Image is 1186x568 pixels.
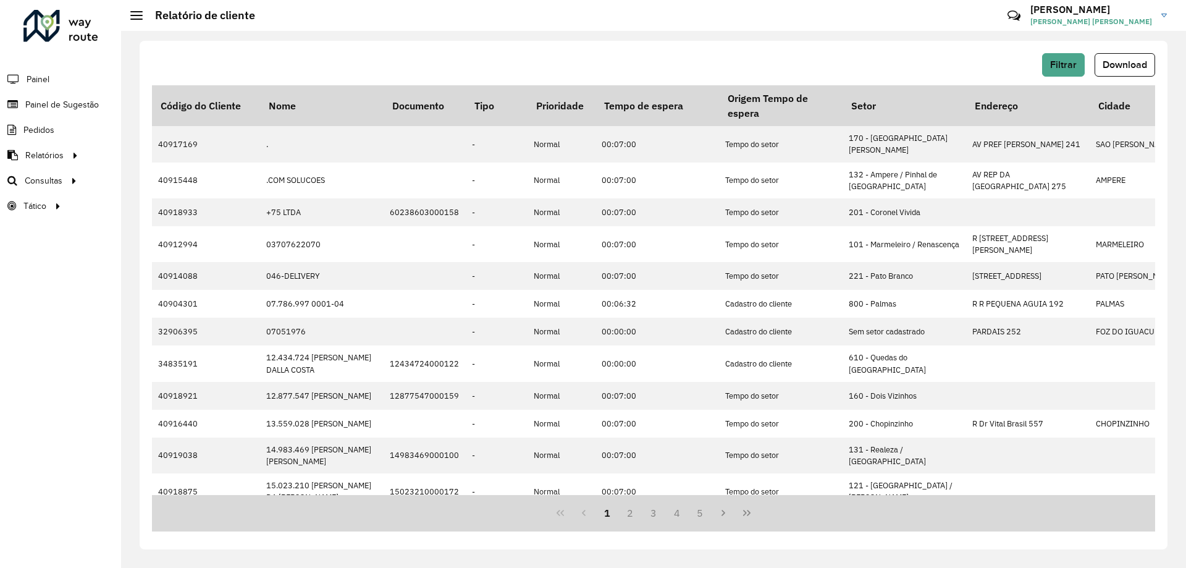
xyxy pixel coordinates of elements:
[25,98,99,111] span: Painel de Sugestão
[23,200,46,213] span: Tático
[528,226,595,262] td: Normal
[260,262,384,290] td: 046-DELIVERY
[152,410,260,438] td: 40916440
[595,382,719,410] td: 00:07:00
[966,262,1090,290] td: [STREET_ADDRESS]
[528,382,595,410] td: Normal
[618,501,642,525] button: 2
[719,318,843,345] td: Cadastro do cliente
[260,410,384,438] td: 13.559.028 [PERSON_NAME]
[528,410,595,438] td: Normal
[528,290,595,318] td: Normal
[719,198,843,226] td: Tempo do setor
[152,198,260,226] td: 40918933
[843,473,966,509] td: 121 - [GEOGRAPHIC_DATA] / [PERSON_NAME]
[384,382,466,410] td: 12877547000159
[719,345,843,381] td: Cadastro do cliente
[260,345,384,381] td: 12.434.724 [PERSON_NAME] DALLA COSTA
[384,198,466,226] td: 60238603000158
[843,345,966,381] td: 610 - Quedas do [GEOGRAPHIC_DATA]
[719,473,843,509] td: Tempo do setor
[260,290,384,318] td: 07.786.997 0001-04
[595,410,719,438] td: 00:07:00
[466,345,528,381] td: -
[152,382,260,410] td: 40918921
[384,438,466,473] td: 14983469000100
[528,438,595,473] td: Normal
[843,163,966,198] td: 132 - Ampere / Pinhal de [GEOGRAPHIC_DATA]
[152,345,260,381] td: 34835191
[843,226,966,262] td: 101 - Marmeleiro / Renascença
[25,149,64,162] span: Relatórios
[595,198,719,226] td: 00:07:00
[719,226,843,262] td: Tempo do setor
[719,290,843,318] td: Cadastro do cliente
[712,501,735,525] button: Next Page
[642,501,665,525] button: 3
[1103,59,1147,70] span: Download
[719,410,843,438] td: Tempo do setor
[152,226,260,262] td: 40912994
[260,226,384,262] td: 03707622070
[689,501,712,525] button: 5
[466,438,528,473] td: -
[843,410,966,438] td: 200 - Chopinzinho
[466,382,528,410] td: -
[1001,2,1027,29] a: Contato Rápido
[466,126,528,162] td: -
[595,290,719,318] td: 00:06:32
[528,126,595,162] td: Normal
[595,438,719,473] td: 00:07:00
[152,163,260,198] td: 40915448
[665,501,689,525] button: 4
[260,163,384,198] td: .COM SOLUCOES
[466,410,528,438] td: -
[260,85,384,126] th: Nome
[966,318,1090,345] td: PARDAIS 252
[719,262,843,290] td: Tempo do setor
[719,126,843,162] td: Tempo do setor
[595,318,719,345] td: 00:00:00
[152,438,260,473] td: 40919038
[23,124,54,137] span: Pedidos
[595,345,719,381] td: 00:00:00
[595,85,719,126] th: Tempo de espera
[843,290,966,318] td: 800 - Palmas
[735,501,759,525] button: Last Page
[27,73,49,86] span: Painel
[466,163,528,198] td: -
[260,318,384,345] td: 07051976
[966,290,1090,318] td: R R PEQUENA AGUIA 192
[966,226,1090,262] td: R [STREET_ADDRESS][PERSON_NAME]
[966,410,1090,438] td: R Dr Vital Brasil 557
[152,473,260,509] td: 40918875
[843,382,966,410] td: 160 - Dois Vizinhos
[152,85,260,126] th: Código do Cliente
[143,9,255,22] h2: Relatório de cliente
[528,473,595,509] td: Normal
[595,163,719,198] td: 00:07:00
[25,174,62,187] span: Consultas
[152,318,260,345] td: 32906395
[466,226,528,262] td: -
[595,473,719,509] td: 00:07:00
[843,198,966,226] td: 201 - Coronel Vivida
[466,85,528,126] th: Tipo
[260,473,384,509] td: 15.023.210 [PERSON_NAME] DA [PERSON_NAME]
[719,85,843,126] th: Origem Tempo de espera
[466,290,528,318] td: -
[260,382,384,410] td: 12.877.547 [PERSON_NAME]
[1042,53,1085,77] button: Filtrar
[466,473,528,509] td: -
[528,262,595,290] td: Normal
[595,126,719,162] td: 00:07:00
[843,262,966,290] td: 221 - Pato Branco
[719,163,843,198] td: Tempo do setor
[384,345,466,381] td: 12434724000122
[260,198,384,226] td: +75 LTDA
[1030,16,1152,27] span: [PERSON_NAME] [PERSON_NAME]
[966,85,1090,126] th: Endereço
[466,318,528,345] td: -
[384,85,466,126] th: Documento
[528,198,595,226] td: Normal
